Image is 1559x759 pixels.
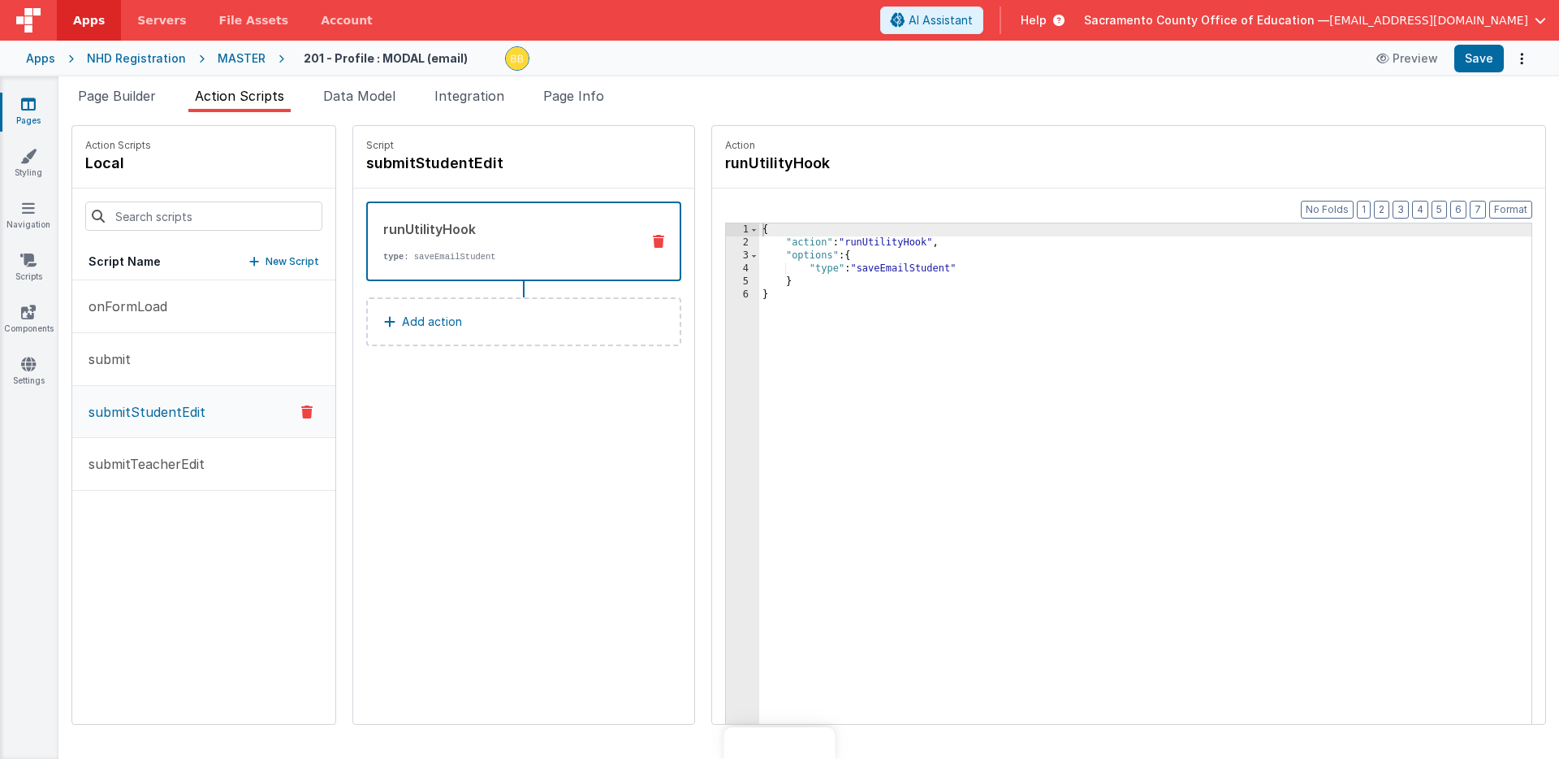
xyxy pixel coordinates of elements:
[79,402,205,422] p: submitStudentEdit
[72,438,335,491] button: submitTeacherEdit
[726,223,759,236] div: 1
[1489,201,1532,219] button: Format
[79,349,131,369] p: submit
[383,250,628,263] p: : saveEmailStudent
[1450,201,1466,219] button: 6
[366,152,610,175] h4: submitStudentEdit
[909,12,973,28] span: AI Assistant
[249,254,319,270] button: New Script
[383,219,628,239] div: runUtilityHook
[1470,201,1486,219] button: 7
[85,139,151,152] p: Action Scripts
[72,280,335,333] button: onFormLoad
[85,202,322,231] input: Search scripts
[1510,47,1533,70] button: Options
[1412,201,1428,219] button: 4
[266,254,319,270] p: New Script
[73,12,105,28] span: Apps
[434,88,504,104] span: Integration
[1432,201,1447,219] button: 5
[1084,12,1546,28] button: Sacramento County Office of Education — [EMAIL_ADDRESS][DOMAIN_NAME]
[726,236,759,249] div: 2
[1084,12,1329,28] span: Sacramento County Office of Education —
[726,262,759,275] div: 4
[323,88,395,104] span: Data Model
[219,12,289,28] span: File Assets
[506,47,529,70] img: 3aae05562012a16e32320df8a0cd8a1d
[725,152,969,175] h4: runUtilityHook
[725,139,1532,152] p: Action
[1367,46,1448,72] button: Preview
[218,50,266,67] div: MASTER
[1329,12,1528,28] span: [EMAIL_ADDRESS][DOMAIN_NAME]
[383,252,404,262] strong: type
[85,152,151,175] h4: local
[72,386,335,438] button: submitStudentEdit
[1021,12,1047,28] span: Help
[195,88,284,104] span: Action Scripts
[79,454,205,474] p: submitTeacherEdit
[726,249,759,262] div: 3
[1454,45,1504,72] button: Save
[402,312,462,332] p: Add action
[87,50,186,67] div: NHD Registration
[880,7,983,34] button: AI Assistant
[366,297,681,346] button: Add action
[1357,201,1371,219] button: 1
[726,275,759,288] div: 5
[26,50,55,67] div: Apps
[1393,201,1409,219] button: 3
[79,297,167,316] p: onFormLoad
[89,254,161,270] h5: Script Name
[543,88,604,104] span: Page Info
[1374,201,1389,219] button: 2
[366,139,681,152] p: Script
[1301,201,1354,219] button: No Folds
[304,52,468,64] h4: 201 - Profile : MODAL (email)
[78,88,156,104] span: Page Builder
[72,333,335,386] button: submit
[726,288,759,301] div: 6
[137,12,186,28] span: Servers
